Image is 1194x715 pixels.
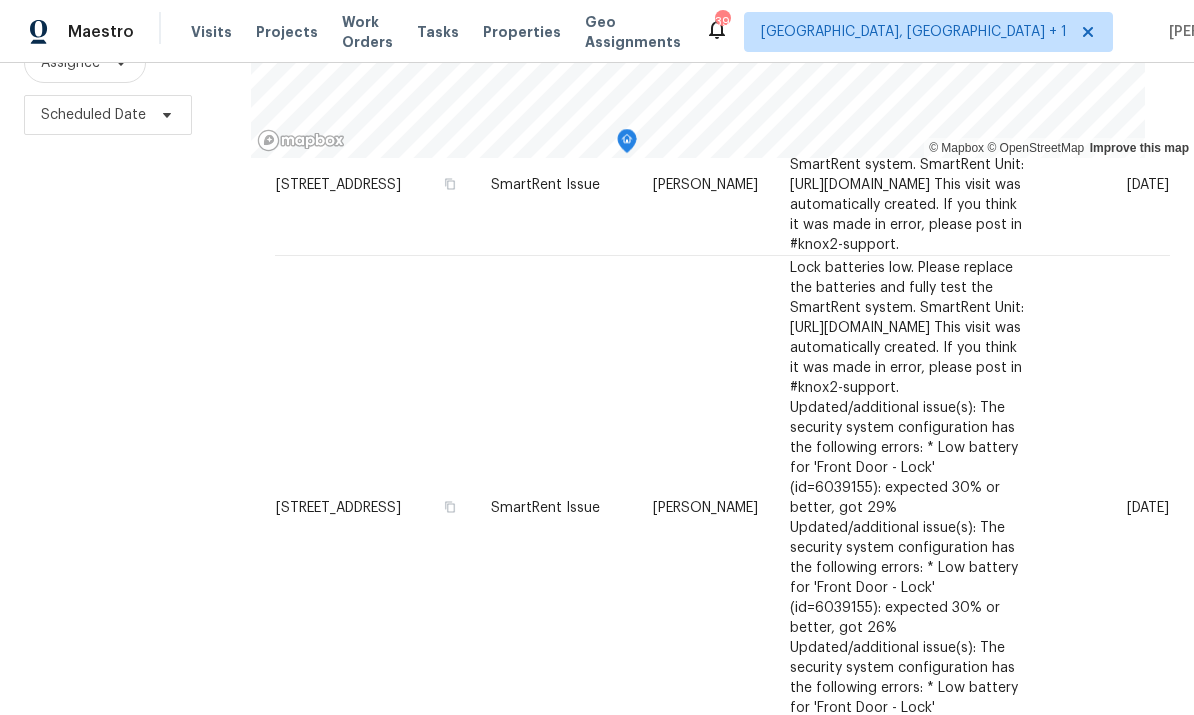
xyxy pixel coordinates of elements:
span: [STREET_ADDRESS] [276,177,401,191]
span: SmartRent Issue [491,177,600,191]
div: 39 [715,12,729,32]
span: Maestro [68,22,134,42]
span: Visits [191,22,232,42]
span: [GEOGRAPHIC_DATA], [GEOGRAPHIC_DATA] + 1 [761,22,1067,42]
div: Map marker [617,129,637,160]
span: [PERSON_NAME] [653,177,758,191]
span: [PERSON_NAME] [653,500,758,514]
a: Improve this map [1090,141,1189,155]
span: Projects [256,22,318,42]
span: [DATE] [1127,500,1169,514]
span: [STREET_ADDRESS] [276,500,401,514]
span: Geo Assignments [585,12,681,52]
span: Lock batteries low. Please replace the batteries and fully test the SmartRent system. SmartRent U... [790,117,1024,251]
span: Assignee [41,53,100,73]
span: Work Orders [342,12,393,52]
button: Copy Address [441,174,459,192]
span: Tasks [417,25,459,39]
a: OpenStreetMap [987,141,1084,155]
button: Copy Address [441,497,459,515]
a: Mapbox [929,141,984,155]
span: SmartRent Issue [491,500,600,514]
span: Scheduled Date [41,105,146,125]
a: Mapbox homepage [257,129,345,152]
span: [DATE] [1127,177,1169,191]
span: Properties [483,22,561,42]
